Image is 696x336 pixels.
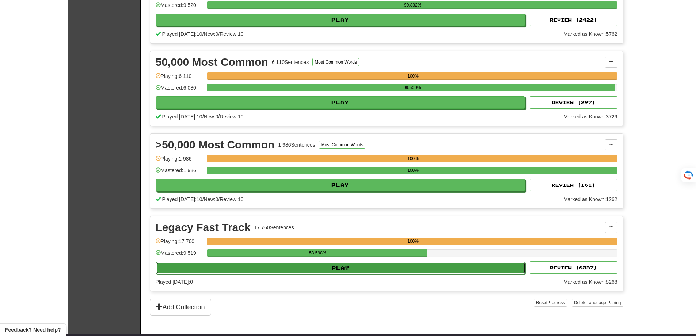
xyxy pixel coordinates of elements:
[202,31,204,37] span: /
[209,1,617,9] div: 99.832%
[204,114,218,120] span: New: 0
[156,249,203,261] div: Mastered: 9 519
[202,114,204,120] span: /
[220,114,243,120] span: Review: 10
[530,179,617,191] button: Review (101)
[204,196,218,202] span: New: 0
[563,113,617,120] div: Marked as Known: 3729
[534,299,567,307] button: ResetProgress
[202,196,204,202] span: /
[209,84,615,91] div: 99.509%
[209,72,617,80] div: 100%
[156,179,525,191] button: Play
[162,196,202,202] span: Played [DATE]: 10
[563,30,617,38] div: Marked as Known: 5762
[150,299,211,316] button: Add Collection
[162,31,202,37] span: Played [DATE]: 10
[563,196,617,203] div: Marked as Known: 1262
[156,1,203,14] div: Mastered: 9 520
[220,196,243,202] span: Review: 10
[156,238,203,250] div: Playing: 17 760
[162,114,202,120] span: Played [DATE]: 10
[204,31,218,37] span: New: 0
[547,300,565,305] span: Progress
[586,300,621,305] span: Language Pairing
[156,167,203,179] div: Mastered: 1 986
[156,155,203,167] div: Playing: 1 986
[220,31,243,37] span: Review: 10
[156,14,525,26] button: Play
[209,238,617,245] div: 100%
[572,299,623,307] button: DeleteLanguage Pairing
[156,139,275,150] div: >50,000 Most Common
[563,278,617,286] div: Marked as Known: 8268
[312,58,359,66] button: Most Common Words
[530,261,617,274] button: Review (8557)
[218,31,220,37] span: /
[156,262,526,274] button: Play
[156,96,525,109] button: Play
[278,141,315,148] div: 1 986 Sentences
[319,141,366,149] button: Most Common Words
[209,249,427,257] div: 53.598%
[272,58,309,66] div: 6 110 Sentences
[254,224,294,231] div: 17 760 Sentences
[218,114,220,120] span: /
[156,84,203,96] div: Mastered: 6 080
[156,72,203,84] div: Playing: 6 110
[218,196,220,202] span: /
[156,57,268,68] div: 50,000 Most Common
[156,222,251,233] div: Legacy Fast Track
[209,155,617,162] div: 100%
[530,96,617,109] button: Review (297)
[530,14,617,26] button: Review (2422)
[209,167,617,174] div: 100%
[156,279,193,285] span: Played [DATE]: 0
[5,326,61,333] span: Open feedback widget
